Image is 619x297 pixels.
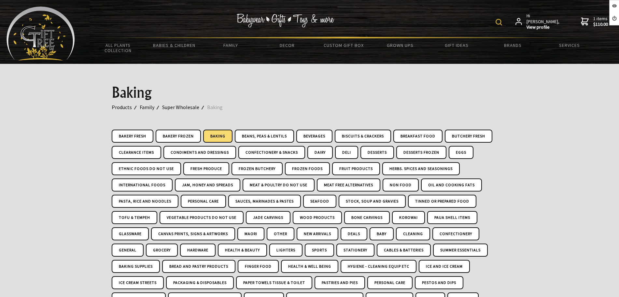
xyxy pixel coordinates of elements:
[232,162,283,175] a: Frozen Butchery
[445,130,492,143] a: Butchery Fresh
[235,130,294,143] a: Beans, Peas & Lentils
[203,130,232,143] a: Baking
[393,130,443,143] a: Breakfast Food
[112,195,178,208] a: Pasta, Rice and Noodles
[269,244,302,257] a: Lighters
[392,211,425,224] a: Korowai
[146,244,178,257] a: Grocery
[421,178,482,191] a: Oil and Cooking Fats
[236,14,334,27] img: Babywear - Gifts - Toys & more
[428,38,485,52] a: Gift Ideas
[296,130,332,143] a: Beverages
[181,195,226,208] a: Personal Care
[146,38,203,52] a: Babies & Children
[377,244,431,257] a: Cables & Batteries
[527,13,560,30] span: Hi [PERSON_NAME],
[112,162,181,175] a: Ethnic Foods DO NOT USE
[238,260,279,273] a: Finger Food
[360,146,394,159] a: Desserts
[285,162,330,175] a: Frozen Foods
[449,146,473,159] a: Eggs
[297,227,338,240] a: New Arrivals
[341,260,416,273] a: Hygiene - Cleaning Equip Etc
[183,162,229,175] a: Fresh Produce
[335,146,358,159] a: Deli
[112,260,160,273] a: Baking Supplies
[228,195,301,208] a: Sauces, Marinades & Pastes
[112,178,173,191] a: International Foods
[7,7,75,61] img: Babyware - Gifts - Toys and more...
[367,276,413,289] a: Personal Care
[207,103,231,111] a: Baking
[370,227,394,240] a: Baby
[162,103,207,111] a: Super Wholesale
[218,244,267,257] a: Health & Beauty
[112,130,153,143] a: Bakery Fresh
[163,146,236,159] a: Condiments and Dressings
[140,103,162,111] a: Family
[203,38,259,52] a: Family
[432,227,479,240] a: Confectionery
[317,178,380,191] a: Meat Free Alternatives
[396,146,446,159] a: Desserts Frozen
[336,244,374,257] a: Stationery
[316,38,372,52] a: Custom Gift Box
[112,244,144,257] a: General
[246,211,290,224] a: Jade Carvings
[515,13,560,30] a: Hi [PERSON_NAME],View profile
[382,162,460,175] a: Herbs. Spices and Seasonings
[303,195,336,208] a: Seafood
[238,146,305,159] a: Confectionery & Snacks
[527,24,560,30] strong: View profile
[166,276,234,289] a: Packaging & Disposables
[112,227,149,240] a: Glassware
[341,227,367,240] a: Deals
[160,211,244,224] a: Vegetable Products DO NOT USE
[433,244,488,257] a: Summer Essentials
[593,16,608,27] span: 1 items
[281,260,338,273] a: Health & Well Being
[593,21,608,27] strong: $110.00
[344,211,390,224] a: Bone Carvings
[237,227,264,240] a: Maori
[383,178,419,191] a: Non Food
[267,227,294,240] a: Other
[581,13,608,30] a: 1 items$110.00
[180,244,216,257] a: Hardware
[112,276,164,289] a: Ice Cream Streets
[293,211,342,224] a: Wood Products
[175,178,240,191] a: Jam, Honey and Spreads
[315,276,365,289] a: Pastries And Pies
[307,146,333,159] a: Dairy
[485,38,541,52] a: Brands
[236,276,312,289] a: Paper Towels Tissue & Toilet
[162,260,235,273] a: Bread And Pastry Products
[151,227,235,240] a: Canvas Prints, Signs & Artworks
[243,178,315,191] a: Meat & Poultry DO NOT USE
[112,85,508,100] h1: Baking
[372,38,428,52] a: Grown Ups
[90,38,146,57] a: All Plants Collection
[396,227,430,240] a: Cleaning
[419,260,470,273] a: Ice And Ice Cream
[305,244,334,257] a: Sports
[408,195,476,208] a: Tinned or Prepared Food
[335,130,391,143] a: Biscuits & Crackers
[415,276,463,289] a: Pestos And Dips
[112,146,161,159] a: Clearance Items
[156,130,201,143] a: Bakery Frozen
[332,162,380,175] a: Fruit Products
[496,19,502,25] img: product search
[339,195,406,208] a: Stock, Soup and Gravies
[112,103,140,111] a: Products
[427,211,477,224] a: Paua Shell Items
[259,38,315,52] a: Decor
[541,38,598,52] a: Services
[112,211,157,224] a: Tofu & Tempeh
